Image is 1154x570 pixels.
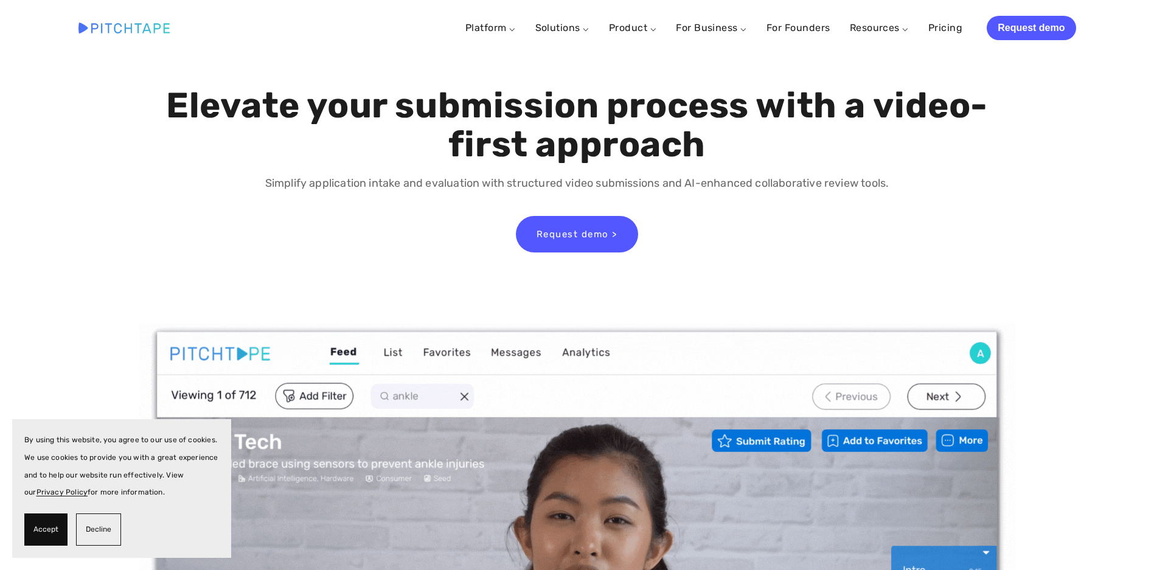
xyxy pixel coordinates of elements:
[163,86,991,164] h1: Elevate your submission process with a video-first approach
[24,431,219,501] p: By using this website, you agree to our use of cookies. We use cookies to provide you with a grea...
[535,22,589,33] a: Solutions ⌵
[465,22,516,33] a: Platform ⌵
[76,513,121,546] button: Decline
[24,513,68,546] button: Accept
[676,22,747,33] a: For Business ⌵
[86,521,111,538] span: Decline
[928,17,962,39] a: Pricing
[163,175,991,192] p: Simplify application intake and evaluation with structured video submissions and AI-enhanced coll...
[33,521,58,538] span: Accept
[516,216,638,252] a: Request demo >
[850,22,909,33] a: Resources ⌵
[987,16,1076,40] a: Request demo
[766,17,830,39] a: For Founders
[12,419,231,558] section: Cookie banner
[78,23,170,33] img: Pitchtape | Video Submission Management Software
[609,22,656,33] a: Product ⌵
[36,488,88,496] a: Privacy Policy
